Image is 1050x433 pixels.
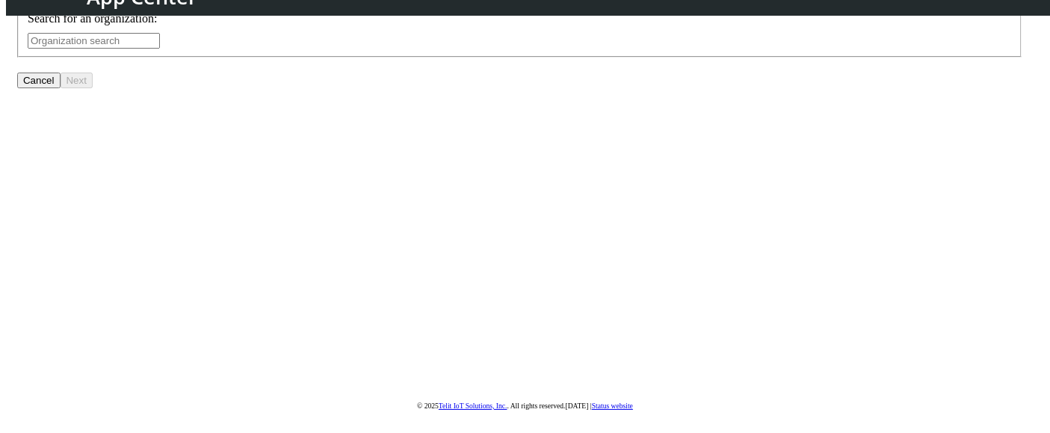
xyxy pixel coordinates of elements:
a: Telit IoT Solutions, Inc. [439,402,507,410]
p: © 2025 . All rights reserved.[DATE] | [17,401,1033,410]
button: Next [61,73,93,88]
button: Cancel [17,73,61,88]
a: Status website [592,402,633,410]
label: Search for an organization: [28,12,1011,25]
input: Organization search [28,33,160,49]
